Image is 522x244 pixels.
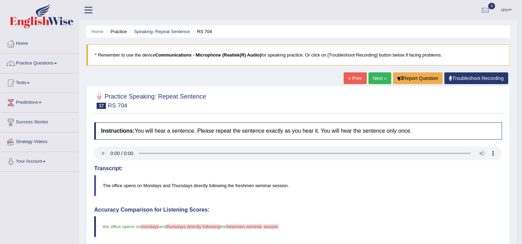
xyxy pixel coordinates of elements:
b: Instructions: [101,128,135,134]
span: 0 [488,3,495,9]
span: freshmen seminar [226,224,262,229]
a: Predictions [0,93,79,110]
span: the office opens on [103,224,141,229]
a: Speaking: Repeat Sentence [134,29,190,34]
a: Troubleshoot Recording [444,72,508,84]
a: Home [0,34,79,51]
blockquote: * Remember to use the device for speaking practice. Or click on [Troubleshoot Recording] button b... [86,44,510,65]
h2: Practice Speaking: Repeat Sentence [94,92,206,109]
span: 17 [97,103,106,109]
a: Your Account [0,152,79,169]
a: Success Stories [0,113,79,130]
span: mondays [141,224,159,229]
li: RS 704 [191,28,212,35]
b: Communications - Microphone (Realtek(R) Audio) [155,52,261,58]
span: the [220,224,226,229]
button: Report Question [393,72,443,84]
a: Strategy Videos [0,132,79,150]
span: and [159,224,166,229]
h4: Accuracy Comparison for Listening Scores: [94,207,502,213]
li: Practice [105,28,127,35]
h4: Transcript: [94,165,502,172]
a: « Prev [344,72,366,84]
span: thursdays directly following [166,224,220,229]
small: RS 704 [108,102,127,109]
a: Tests [0,73,79,91]
a: Home [91,29,104,34]
a: Next » [368,72,391,84]
blockquote: The office opens on Mondays and Thursdays directly following the freshmen seminar session. [94,175,502,196]
span: session [263,224,278,229]
a: Practice Questions [0,54,79,71]
h4: You will hear a sentence. Please repeat the sentence exactly as you hear it. You will hear the se... [94,122,502,140]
